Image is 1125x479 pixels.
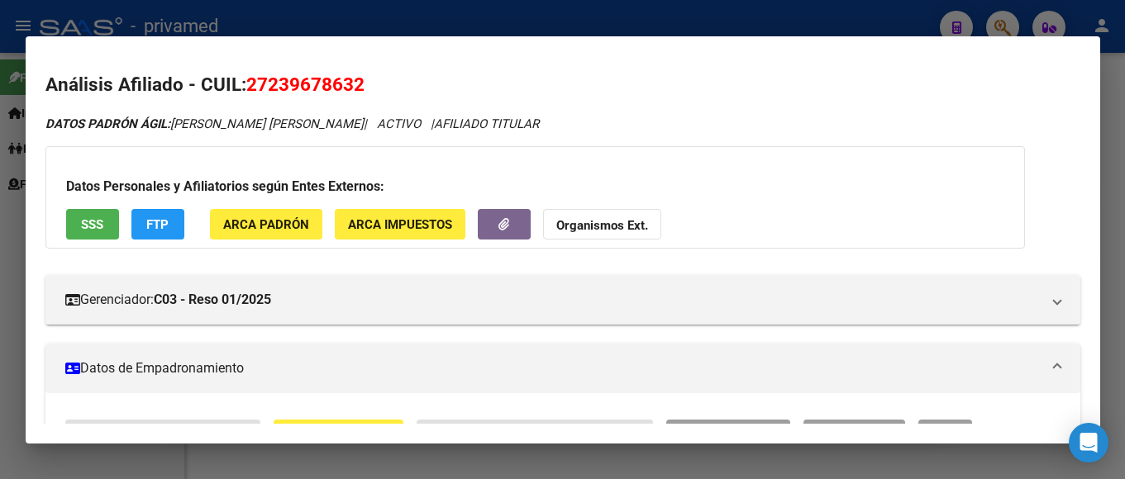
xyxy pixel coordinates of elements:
mat-panel-title: Gerenciador: [65,290,1041,310]
strong: Organismos Ext. [556,218,648,233]
span: ARCA Padrón [223,217,309,232]
div: Open Intercom Messenger [1069,423,1108,462]
button: ARCA Padrón [210,209,322,239]
button: ABM [918,420,972,450]
span: 27239678632 [246,74,365,95]
button: Enviar Credencial Digital [65,420,260,450]
button: ARCA Impuestos [335,209,465,239]
button: FTP [131,209,184,239]
h3: Datos Personales y Afiliatorios según Entes Externos: [66,177,1004,197]
button: Sin Certificado Discapacidad [417,420,653,450]
mat-expansion-panel-header: Datos de Empadronamiento [45,344,1080,393]
strong: C03 - Reso 01/2025 [154,290,271,310]
mat-expansion-panel-header: Gerenciador:C03 - Reso 01/2025 [45,275,1080,325]
span: AFILIADO TITULAR [434,116,539,131]
span: ARCA Impuestos [348,217,452,232]
strong: DATOS PADRÓN ÁGIL: [45,116,170,131]
button: Movimientos [274,420,403,450]
button: Organismos Ext. [543,209,661,239]
span: SSS [81,217,103,232]
h2: Análisis Afiliado - CUIL: [45,71,1080,99]
button: Crear Familiar [666,420,790,450]
span: [PERSON_NAME] [PERSON_NAME] [45,116,364,131]
button: ABM Rápido [803,420,905,450]
i: | ACTIVO | [45,116,539,131]
mat-panel-title: Datos de Empadronamiento [65,358,1041,378]
span: FTP [146,217,169,232]
button: SSS [66,209,119,239]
